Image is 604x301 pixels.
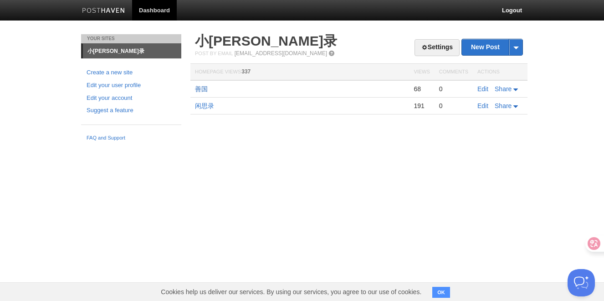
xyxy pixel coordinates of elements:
[152,283,430,301] span: Cookies help us deliver our services. By using our services, you agree to our use of cookies.
[462,39,522,55] a: New Post
[235,50,327,57] a: [EMAIL_ADDRESS][DOMAIN_NAME]
[432,287,450,298] button: OK
[414,85,430,93] div: 68
[477,102,488,109] a: Edit
[87,106,176,115] a: Suggest a feature
[82,8,125,15] img: Posthaven-bar
[195,51,233,56] span: Post by Email
[439,85,468,93] div: 0
[435,64,473,81] th: Comments
[195,85,208,93] a: 善国
[87,134,176,142] a: FAQ and Support
[414,102,430,110] div: 191
[87,93,176,103] a: Edit your account
[473,64,527,81] th: Actions
[195,102,214,109] a: 闲思录
[568,269,595,296] iframe: Help Scout Beacon - Open
[495,85,512,93] span: Share
[495,102,512,109] span: Share
[241,68,251,75] span: 337
[83,44,181,58] a: 小[PERSON_NAME]录
[87,81,176,90] a: Edit your user profile
[415,39,460,56] a: Settings
[87,68,176,78] a: Create a new site
[439,102,468,110] div: 0
[81,34,181,43] li: Your Sites
[190,64,409,81] th: Homepage Views
[195,33,337,48] a: 小[PERSON_NAME]录
[477,85,488,93] a: Edit
[409,64,434,81] th: Views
